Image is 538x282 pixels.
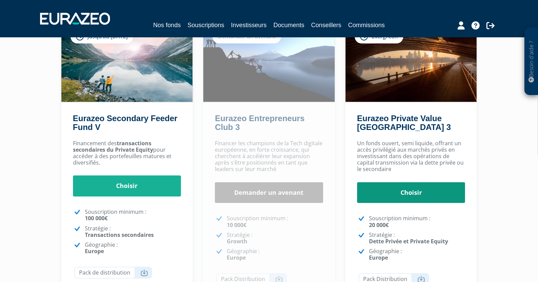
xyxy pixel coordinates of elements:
[74,267,152,279] a: Pack de distribution
[85,231,154,239] strong: Transactions secondaires
[215,182,323,203] a: Demander un avenant
[215,114,304,132] a: Eurazeo Entrepreneurs Club 3
[311,20,341,30] a: Conseillers
[227,254,246,261] strong: Europe
[85,247,104,255] strong: Europe
[231,20,266,30] a: Investisseurs
[357,114,451,132] a: Eurazeo Private Value [GEOGRAPHIC_DATA] 3
[274,20,304,30] a: Documents
[215,140,323,173] p: Financer les champions de la Tech digitale européenne, en forte croissance, qui cherchent à accél...
[348,20,385,30] a: Commissions
[227,238,247,245] strong: Growth
[85,242,181,255] p: Géographie :
[369,238,448,245] strong: Dette Privée et Private Equity
[85,209,181,222] p: Souscription minimum :
[203,22,335,102] img: Eurazeo Entrepreneurs Club 3
[73,175,181,196] a: Choisir
[357,140,465,173] p: Un fonds ouvert, semi liquide, offrant un accès privilégié aux marchés privés en investissant dan...
[153,20,181,31] a: Nos fonds
[73,114,178,132] a: Eurazeo Secondary Feeder Fund V
[187,20,224,30] a: Souscriptions
[346,22,477,102] img: Eurazeo Private Value Europe 3
[61,22,193,102] img: Eurazeo Secondary Feeder Fund V
[227,232,323,245] p: Stratégie :
[73,139,153,153] strong: transactions secondaires du Private Equity
[369,232,465,245] p: Stratégie :
[527,31,535,92] p: Besoin d'aide ?
[85,225,181,238] p: Stratégie :
[369,215,465,228] p: Souscription minimum :
[357,182,465,203] a: Choisir
[40,13,110,25] img: 1732889491-logotype_eurazeo_blanc_rvb.png
[227,215,323,228] p: Souscription minimum :
[227,248,323,261] p: Géographie :
[369,254,388,261] strong: Europe
[85,214,108,222] strong: 100 000€
[73,140,181,166] p: Financement des pour accéder à des portefeuilles matures et diversifiés.
[369,221,389,229] strong: 20 000€
[369,248,465,261] p: Géographie :
[227,221,246,229] strong: 10 000€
